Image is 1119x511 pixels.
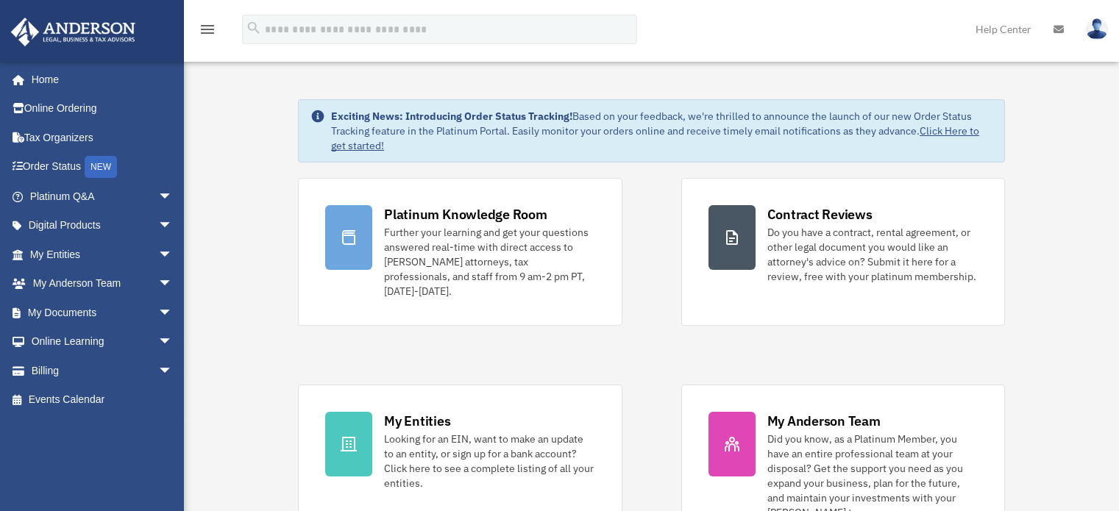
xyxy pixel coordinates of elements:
a: My Documentsarrow_drop_down [10,298,195,327]
img: User Pic [1086,18,1108,40]
div: Do you have a contract, rental agreement, or other legal document you would like an attorney's ad... [767,225,978,284]
a: Click Here to get started! [331,124,979,152]
a: menu [199,26,216,38]
a: Digital Productsarrow_drop_down [10,211,195,240]
a: Tax Organizers [10,123,195,152]
strong: Exciting News: Introducing Order Status Tracking! [331,110,572,123]
div: My Entities [384,412,450,430]
img: Anderson Advisors Platinum Portal [7,18,140,46]
i: search [246,20,262,36]
div: Further your learning and get your questions answered real-time with direct access to [PERSON_NAM... [384,225,594,299]
a: Platinum Knowledge Room Further your learning and get your questions answered real-time with dire... [298,178,622,326]
a: Contract Reviews Do you have a contract, rental agreement, or other legal document you would like... [681,178,1005,326]
span: arrow_drop_down [158,211,188,241]
span: arrow_drop_down [158,182,188,212]
div: Contract Reviews [767,205,873,224]
span: arrow_drop_down [158,356,188,386]
span: arrow_drop_down [158,327,188,357]
div: Looking for an EIN, want to make an update to an entity, or sign up for a bank account? Click her... [384,432,594,490]
div: Platinum Knowledge Room [384,205,547,224]
a: My Entitiesarrow_drop_down [10,240,195,269]
div: NEW [85,156,117,178]
div: My Anderson Team [767,412,881,430]
i: menu [199,21,216,38]
a: Platinum Q&Aarrow_drop_down [10,182,195,211]
a: My Anderson Teamarrow_drop_down [10,269,195,299]
a: Billingarrow_drop_down [10,356,195,385]
a: Order StatusNEW [10,152,195,182]
a: Events Calendar [10,385,195,415]
span: arrow_drop_down [158,240,188,270]
a: Home [10,65,188,94]
a: Online Learningarrow_drop_down [10,327,195,357]
span: arrow_drop_down [158,269,188,299]
a: Online Ordering [10,94,195,124]
span: arrow_drop_down [158,298,188,328]
div: Based on your feedback, we're thrilled to announce the launch of our new Order Status Tracking fe... [331,109,992,153]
